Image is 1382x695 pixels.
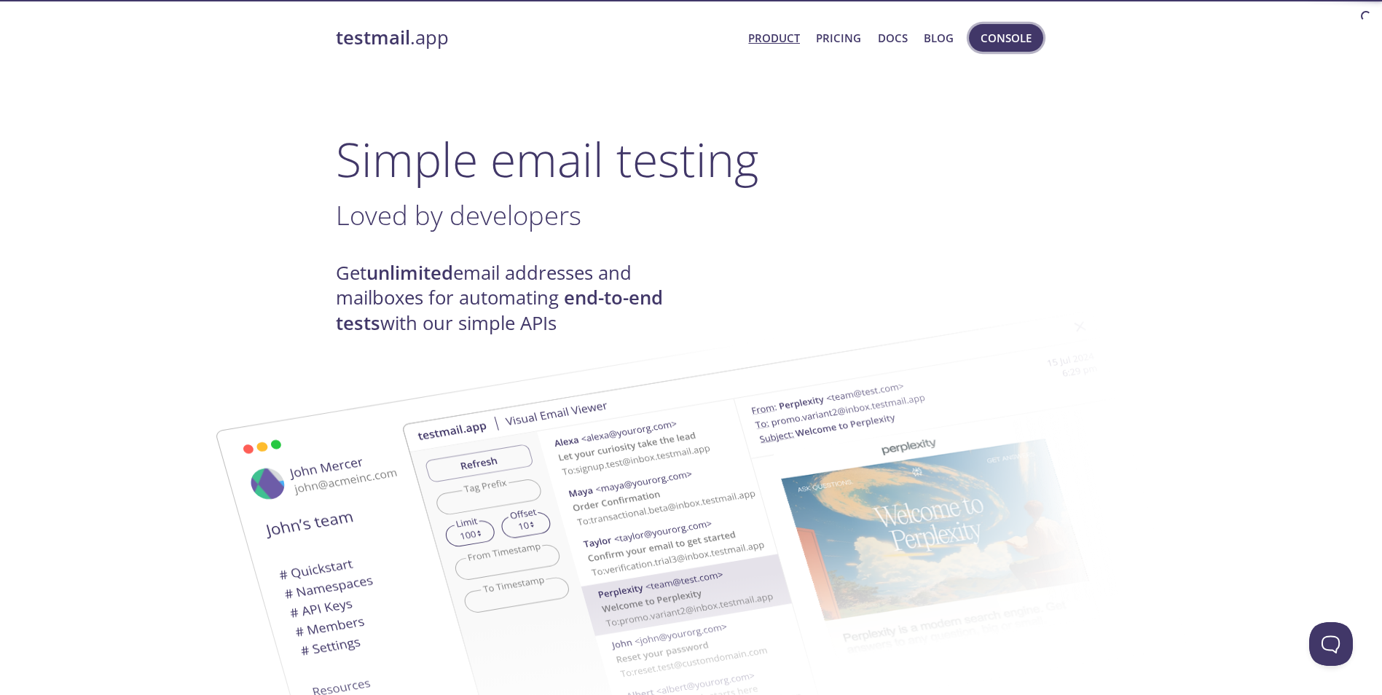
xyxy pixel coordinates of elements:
button: Console [969,24,1043,52]
h4: Get email addresses and mailboxes for automating with our simple APIs [336,261,691,336]
span: Console [981,28,1032,47]
strong: testmail [336,25,410,50]
iframe: Help Scout Beacon - Open [1309,622,1353,666]
a: Pricing [816,28,861,47]
a: Docs [878,28,908,47]
strong: unlimited [366,260,453,286]
a: testmail.app [336,25,737,50]
span: Loved by developers [336,197,581,233]
a: Blog [924,28,954,47]
h1: Simple email testing [336,131,1047,187]
strong: end-to-end tests [336,285,663,335]
a: Product [748,28,800,47]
